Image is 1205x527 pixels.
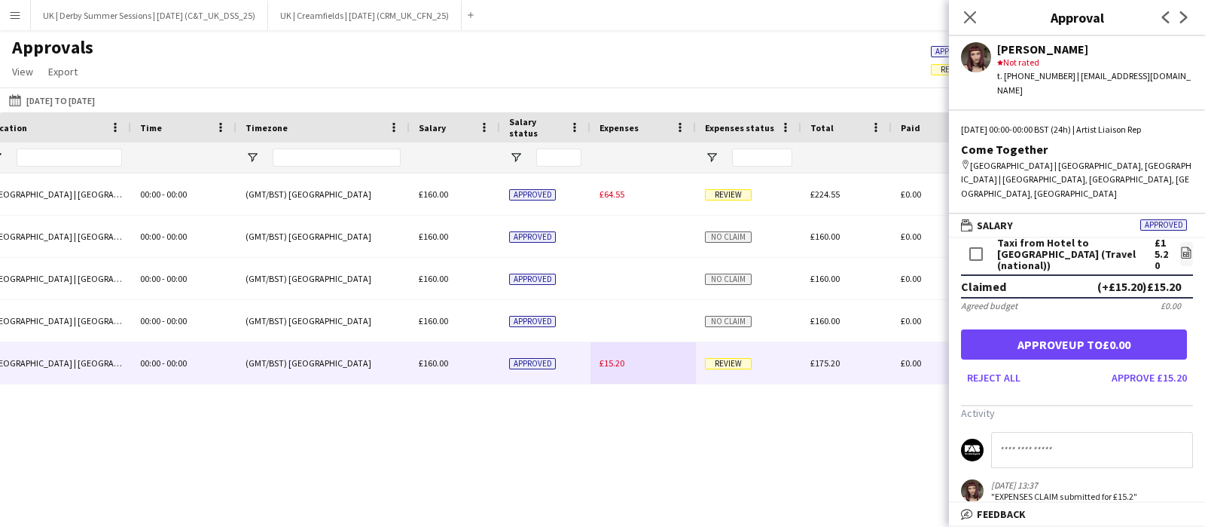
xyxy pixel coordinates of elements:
span: Review [705,358,752,369]
span: 00:00 [140,231,160,242]
span: £224.55 [810,188,840,200]
span: £15.20 [599,357,624,369]
div: ExpensesReview [949,225,1205,522]
span: 00:00 [166,273,187,284]
span: 00:00 [166,188,187,200]
span: £0.00 [901,357,921,369]
button: Open Filter Menu [705,151,718,164]
span: 00:00 [140,188,160,200]
div: [GEOGRAPHIC_DATA] | [GEOGRAPHIC_DATA], [GEOGRAPHIC_DATA] | [GEOGRAPHIC_DATA], [GEOGRAPHIC_DATA], ... [961,159,1193,201]
span: No claim [705,231,752,243]
span: £160.00 [419,188,448,200]
span: - [162,188,165,200]
div: "EXPENSES CLAIM submitted for £15.2" [991,491,1137,502]
span: Approved [509,316,556,327]
span: £160.00 [810,273,840,284]
app-user-avatar: Jess Miree [961,480,984,502]
span: £160.00 [419,315,448,326]
div: Agreed budget [961,300,1017,311]
button: Open Filter Menu [246,151,259,164]
button: [DATE] to [DATE] [6,91,98,109]
span: - [162,231,165,242]
span: £64.55 [599,188,624,200]
span: View [12,65,33,78]
div: Come Together [961,142,1193,156]
div: (GMT/BST) [GEOGRAPHIC_DATA] [236,258,410,299]
div: (GMT/BST) [GEOGRAPHIC_DATA] [236,342,410,384]
span: 00:00 [166,231,187,242]
span: 1305 of 4937 [931,44,1047,57]
span: £0.00 [901,231,921,242]
mat-expansion-panel-header: SalaryApproved [949,214,1205,237]
span: £160.00 [419,357,448,369]
span: Total [810,122,834,133]
span: No claim [705,274,752,285]
div: [PERSON_NAME] [997,42,1193,56]
span: Approved [509,189,556,201]
span: £0.00 [901,273,921,284]
span: £175.20 [810,357,840,369]
span: Export [48,65,78,78]
input: Timezone Filter Input [273,149,401,167]
span: Review [941,65,968,75]
span: - [162,315,165,326]
div: Claimed [961,279,1006,294]
div: (GMT/BST) [GEOGRAPHIC_DATA] [236,300,410,342]
span: 00:00 [166,357,187,369]
input: Location Filter Input [17,149,122,167]
span: £0.00 [901,315,921,326]
div: Not rated [997,56,1193,69]
span: £0.00 [901,188,921,200]
button: UK | Creamfields | [DATE] (CRM_UK_CFN_25) [268,1,462,30]
span: Approved [509,274,556,285]
span: £160.00 [419,273,448,284]
span: Salary [419,122,446,133]
div: (GMT/BST) [GEOGRAPHIC_DATA] [236,216,410,257]
div: [DATE] 00:00-00:00 BST (24h) | Artist Liaison Rep [961,123,1193,136]
span: Timezone [246,122,288,133]
span: Feedback [977,507,1026,521]
div: £15.20 [1155,237,1171,271]
span: Approved [935,47,974,57]
span: - [162,273,165,284]
a: Export [42,62,84,81]
div: t. [PHONE_NUMBER] | [EMAIL_ADDRESS][DOMAIN_NAME] [997,69,1193,97]
div: (GMT/BST) [GEOGRAPHIC_DATA] [236,173,410,215]
span: £160.00 [810,315,840,326]
span: 00:00 [140,357,160,369]
h3: Activity [961,406,1193,420]
span: Salary status [509,116,563,139]
mat-expansion-panel-header: Feedback [949,503,1205,525]
span: 26 [931,62,999,75]
div: (+£15.20) £15.20 [1097,279,1181,294]
span: - [162,357,165,369]
button: Reject all [961,366,1027,390]
span: Time [140,122,162,133]
span: Expenses [599,122,639,133]
span: Expenses status [705,122,774,133]
span: Salary [977,219,1013,232]
button: Approveup to£0.00 [961,329,1187,360]
span: No claim [705,316,752,327]
span: £160.00 [810,231,840,242]
div: £0.00 [1161,300,1181,311]
button: Open Filter Menu [509,151,523,164]
span: 00:00 [140,273,160,284]
button: Approve £15.20 [1106,366,1193,390]
input: Salary status Filter Input [536,149,581,167]
input: Expenses status Filter Input [732,149,792,167]
span: Paid [901,122,920,133]
div: Taxi from Hotel to [GEOGRAPHIC_DATA] (Travel (national)) [997,237,1155,271]
span: 00:00 [140,315,160,326]
span: Approved [509,231,556,243]
span: Approved [1140,219,1187,231]
h3: Approval [949,8,1205,27]
span: Approved [509,358,556,369]
span: Review [705,189,752,201]
div: [DATE] 13:37 [991,480,1137,491]
button: UK | Derby Summer Sessions | [DATE] (C&T_UK_DSS_25) [31,1,268,30]
a: View [6,62,39,81]
span: 00:00 [166,315,187,326]
span: £160.00 [419,231,448,242]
